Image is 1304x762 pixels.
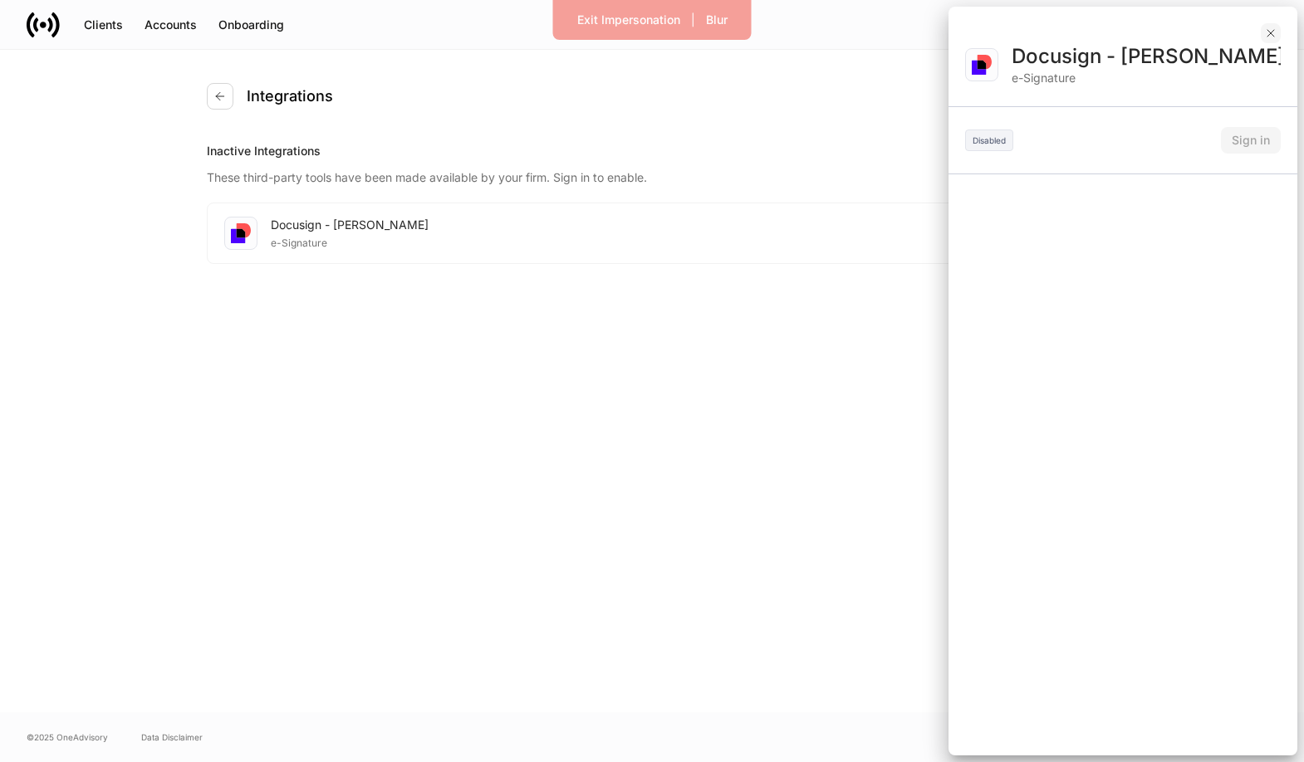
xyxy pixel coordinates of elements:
[965,129,1013,151] div: Disabled
[1012,43,1281,70] div: Docusign - [PERSON_NAME]
[577,12,680,28] div: Exit Impersonation
[1221,127,1281,154] button: Sign in
[1012,70,1281,86] div: e-Signature
[706,12,728,28] div: Blur
[1232,132,1270,149] div: Sign in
